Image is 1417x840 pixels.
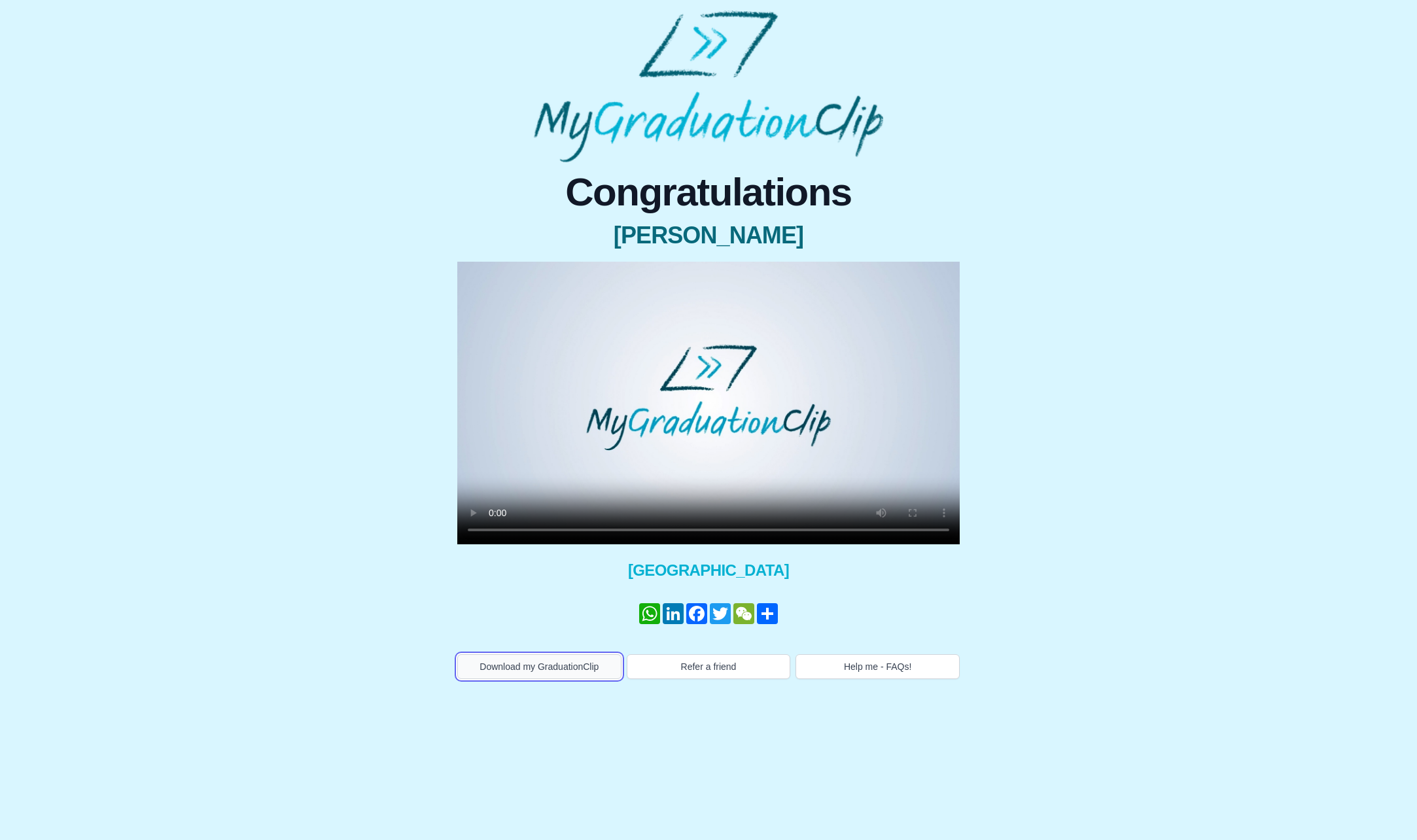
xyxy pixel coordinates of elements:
[685,603,708,624] a: Facebook
[708,603,732,624] a: Twitter
[457,173,960,212] span: Congratulations
[796,654,960,679] button: Help me - FAQs!
[457,560,960,581] span: [GEOGRAPHIC_DATA]
[638,603,661,624] a: WhatsApp
[457,222,960,249] span: [PERSON_NAME]
[732,603,756,624] a: WeChat
[756,603,779,624] a: Share
[534,10,883,162] img: MyGraduationClip
[457,654,621,679] button: Download my GraduationClip
[661,603,685,624] a: LinkedIn
[627,654,791,679] button: Refer a friend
